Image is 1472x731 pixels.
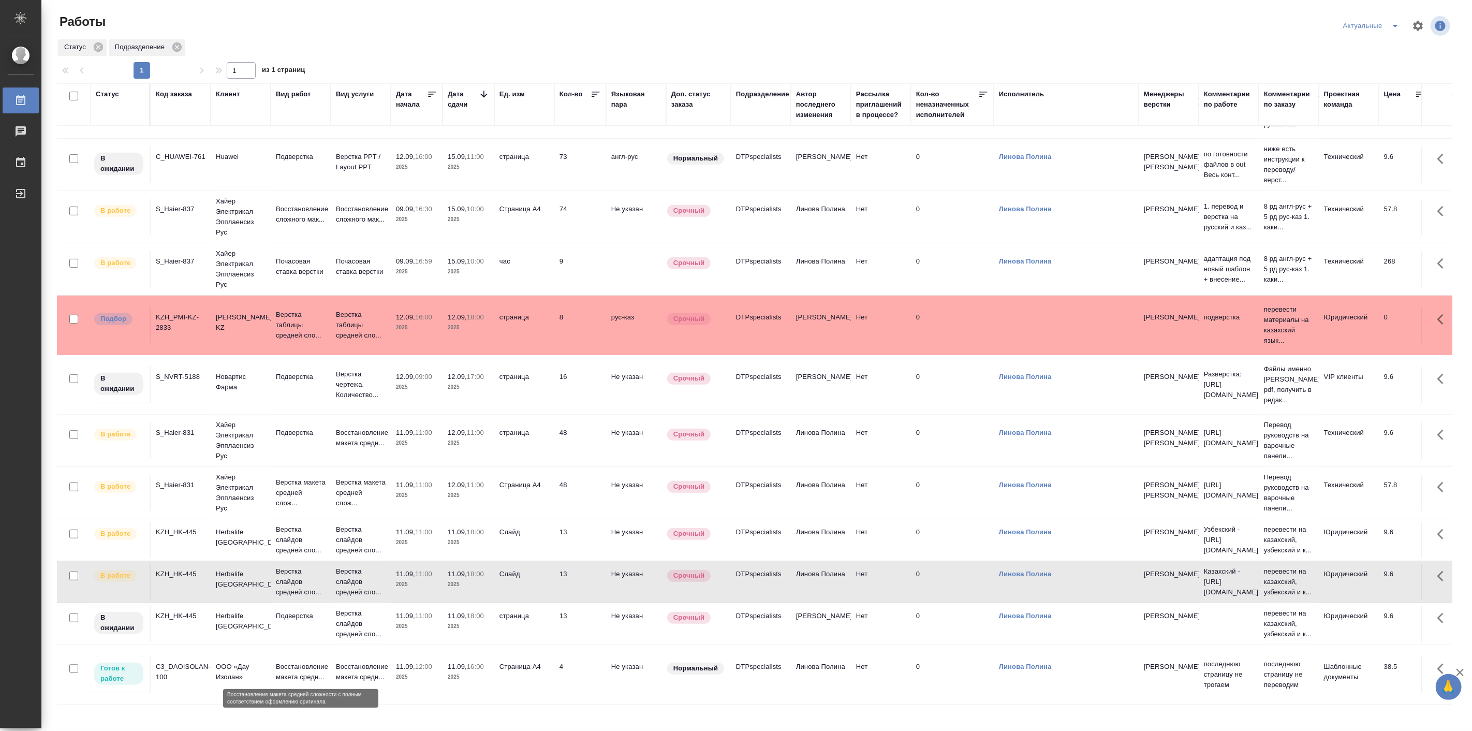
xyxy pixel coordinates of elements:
div: S_Haier-837 [156,204,205,214]
p: 16:00 [415,313,432,321]
p: [PERSON_NAME], [PERSON_NAME] [1144,480,1194,501]
p: 10:00 [467,257,484,265]
p: 11.09, [396,570,415,578]
td: Линова Полина [791,251,851,287]
p: 2025 [396,621,437,632]
td: 0 [911,422,994,459]
td: 13 [554,606,606,642]
p: 2025 [448,579,489,590]
td: Нет [851,307,911,343]
button: Здесь прячутся важные кнопки [1431,199,1456,224]
div: Подразделение [736,89,789,99]
p: В работе [100,429,130,440]
div: Исполнитель [999,89,1044,99]
button: Здесь прячутся важные кнопки [1431,606,1456,631]
td: 9 [554,251,606,287]
div: Менеджеры верстки [1144,89,1194,110]
a: Линова Полина [999,373,1052,381]
div: KZH_HK-445 [156,527,205,537]
div: Исполнитель назначен, приступать к работе пока рано [93,611,144,635]
p: В работе [100,206,130,216]
p: 2025 [396,438,437,448]
td: 9.6 [1379,422,1431,459]
td: 0 [911,367,994,403]
td: Технический [1319,147,1379,183]
button: Здесь прячутся важные кнопки [1431,307,1456,332]
td: 268 [1379,251,1431,287]
p: В работе [100,258,130,268]
p: [PERSON_NAME], [PERSON_NAME] [1144,428,1194,448]
td: Нет [851,522,911,558]
div: Подразделение [109,39,185,56]
p: 11.09, [448,570,467,578]
p: 11.09, [396,612,415,620]
td: 0 [911,251,994,287]
td: Нет [851,475,911,511]
p: Хайер Электрикал Эпплаенсиз Рус [216,248,266,290]
button: Здесь прячутся важные кнопки [1431,656,1456,681]
div: Исполнитель выполняет работу [93,428,144,442]
p: 18:00 [467,570,484,578]
span: Настроить таблицу [1406,13,1431,38]
td: 9.6 [1379,367,1431,403]
td: Страница А4 [494,199,554,235]
td: 9.6 [1379,522,1431,558]
p: [URL][DOMAIN_NAME].. [1204,428,1254,448]
p: по готовности файлов в out Весь конт... [1204,149,1254,180]
p: 2025 [448,162,489,172]
button: Здесь прячутся важные кнопки [1431,564,1456,589]
div: C_HUAWEI-761 [156,152,205,162]
p: В ожидании [100,153,137,174]
span: Посмотреть информацию [1431,16,1452,36]
p: [PERSON_NAME] [1144,527,1194,537]
p: Статус [64,42,90,52]
p: Срочный [673,206,704,216]
div: Кол-во неназначенных исполнителей [916,89,978,120]
p: 2025 [396,490,437,501]
p: 11:00 [415,612,432,620]
td: 0 [911,475,994,511]
td: 57.8 [1379,475,1431,511]
p: 11:00 [467,429,484,436]
p: Подбор [100,314,126,324]
div: Дата начала [396,89,427,110]
td: Юридический [1319,307,1379,343]
div: KZH_PMI-KZ-2833 [156,312,205,333]
p: 2025 [396,382,437,392]
p: Перевод руководств на варочные панели... [1264,420,1314,461]
td: Не указан [606,199,666,235]
p: 2025 [448,214,489,225]
td: Страница А4 [494,656,554,693]
p: 17:00 [467,373,484,381]
p: 16:59 [415,257,432,265]
p: 18:00 [467,528,484,536]
td: Нет [851,251,911,287]
p: 12.09, [448,313,467,321]
td: DTPspecialists [731,422,791,459]
p: Подразделение [115,42,168,52]
div: Клиент [216,89,240,99]
p: Восстановление сложного мак... [276,204,326,225]
p: [PERSON_NAME] [1144,204,1194,214]
p: 2025 [396,214,437,225]
td: DTPspecialists [731,307,791,343]
p: 09.09, [396,257,415,265]
p: 11:00 [415,429,432,436]
p: Верстка чертежа. Количество... [336,369,386,400]
td: 9.6 [1379,147,1431,183]
td: 0 [911,199,994,235]
td: 73 [554,147,606,183]
td: 0 [911,522,994,558]
div: Кол-во [560,89,583,99]
p: Верстка слайдов средней сло... [276,566,326,597]
div: Проектная команда [1324,89,1374,110]
div: S_NVRT-5188 [156,372,205,382]
p: Срочный [673,429,704,440]
button: Здесь прячутся важные кнопки [1431,367,1456,391]
a: Линова Полина [999,481,1052,489]
p: 2025 [448,438,489,448]
div: Дата сдачи [448,89,479,110]
p: Нормальный [673,153,718,164]
div: Исполнитель выполняет работу [93,527,144,541]
td: Не указан [606,367,666,403]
